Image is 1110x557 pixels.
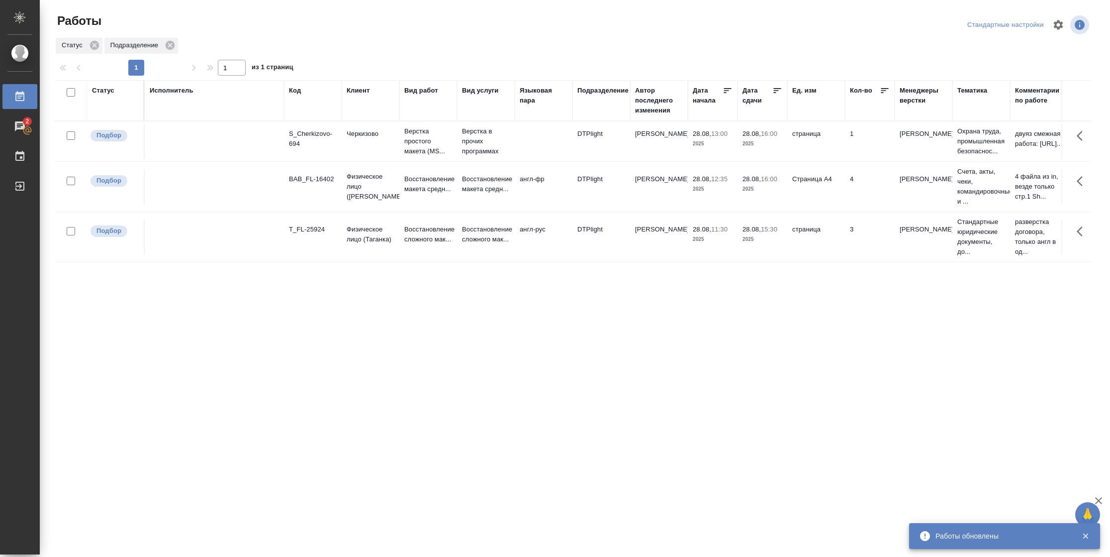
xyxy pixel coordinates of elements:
[630,169,688,204] td: [PERSON_NAME]
[742,175,761,183] p: 28.08,
[96,176,121,186] p: Подбор
[845,220,895,254] td: 3
[761,175,777,183] p: 16:00
[347,172,394,202] p: Физическое лицо ([PERSON_NAME])
[792,86,817,96] div: Ед. изм
[787,124,845,159] td: страница
[693,234,733,244] p: 2025
[289,86,301,96] div: Код
[90,174,139,188] div: Можно подбирать исполнителей
[900,174,947,184] p: [PERSON_NAME]
[742,184,782,194] p: 2025
[62,40,86,50] p: Статус
[289,174,337,184] div: BAB_FL-16402
[110,40,162,50] p: Подразделение
[572,220,630,254] td: DTPlight
[572,124,630,159] td: DTPlight
[55,13,101,29] span: Работы
[635,86,683,115] div: Автор последнего изменения
[289,129,337,149] div: S_Cherkizovo-694
[104,38,178,54] div: Подразделение
[96,226,121,236] p: Подбор
[630,220,688,254] td: [PERSON_NAME]
[90,129,139,142] div: Можно подбирать исполнителей
[289,224,337,234] div: T_FL-25924
[787,220,845,254] td: страница
[96,130,121,140] p: Подбор
[742,225,761,233] p: 28.08,
[693,130,711,137] p: 28.08,
[2,114,37,139] a: 2
[347,224,394,244] p: Физическое лицо (Таганка)
[693,86,723,106] div: Дата начала
[462,86,499,96] div: Вид услуги
[1070,15,1091,34] span: Посмотреть информацию
[404,86,438,96] div: Вид работ
[693,139,733,149] p: 2025
[1079,504,1096,525] span: 🙏
[630,124,688,159] td: [PERSON_NAME]
[742,139,782,149] p: 2025
[1071,220,1095,243] button: Здесь прячутся важные кнопки
[693,184,733,194] p: 2025
[515,169,572,204] td: англ-фр
[252,61,293,76] span: из 1 страниц
[347,86,370,96] div: Клиент
[900,86,947,106] div: Менеджеры верстки
[711,225,728,233] p: 11:30
[845,169,895,204] td: 4
[404,174,452,194] p: Восстановление макета средн...
[520,86,567,106] div: Языковая пара
[957,217,1005,257] p: Стандартные юридические документы, до...
[900,129,947,139] p: [PERSON_NAME]
[742,86,772,106] div: Дата сдачи
[711,130,728,137] p: 13:00
[850,86,872,96] div: Кол-во
[572,169,630,204] td: DTPlight
[515,220,572,254] td: англ-рус
[577,86,629,96] div: Подразделение
[462,174,510,194] p: Восстановление макета средн...
[761,130,777,137] p: 16:00
[693,175,711,183] p: 28.08,
[761,225,777,233] p: 15:30
[742,130,761,137] p: 28.08,
[1015,217,1063,257] p: разверстка договора, только англ в од...
[935,531,1067,541] div: Работы обновлены
[787,169,845,204] td: Страница А4
[711,175,728,183] p: 12:35
[404,224,452,244] p: Восстановление сложного мак...
[900,224,947,234] p: [PERSON_NAME]
[1046,13,1070,37] span: Настроить таблицу
[56,38,102,54] div: Статус
[404,126,452,156] p: Верстка простого макета (MS...
[742,234,782,244] p: 2025
[462,126,510,156] p: Верстка в прочих программах
[90,224,139,238] div: Можно подбирать исполнителей
[693,225,711,233] p: 28.08,
[957,126,1005,156] p: Охрана труда, промышленная безопаснос...
[965,17,1046,33] div: split button
[92,86,114,96] div: Статус
[1015,86,1063,106] div: Комментарии по работе
[1071,169,1095,193] button: Здесь прячутся важные кнопки
[1015,172,1063,202] p: 4 файла из in, везде только стр.1 Sh...
[845,124,895,159] td: 1
[462,224,510,244] p: Восстановление сложного мак...
[150,86,193,96] div: Исполнитель
[1075,532,1096,541] button: Закрыть
[1015,129,1063,149] p: двуяз смежная работа: [URL]..
[957,167,1005,207] p: Счета, акты, чеки, командировочные и ...
[1071,124,1095,148] button: Здесь прячутся важные кнопки
[347,129,394,139] p: Черкизово
[957,86,987,96] div: Тематика
[19,116,35,126] span: 2
[1075,502,1100,527] button: 🙏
